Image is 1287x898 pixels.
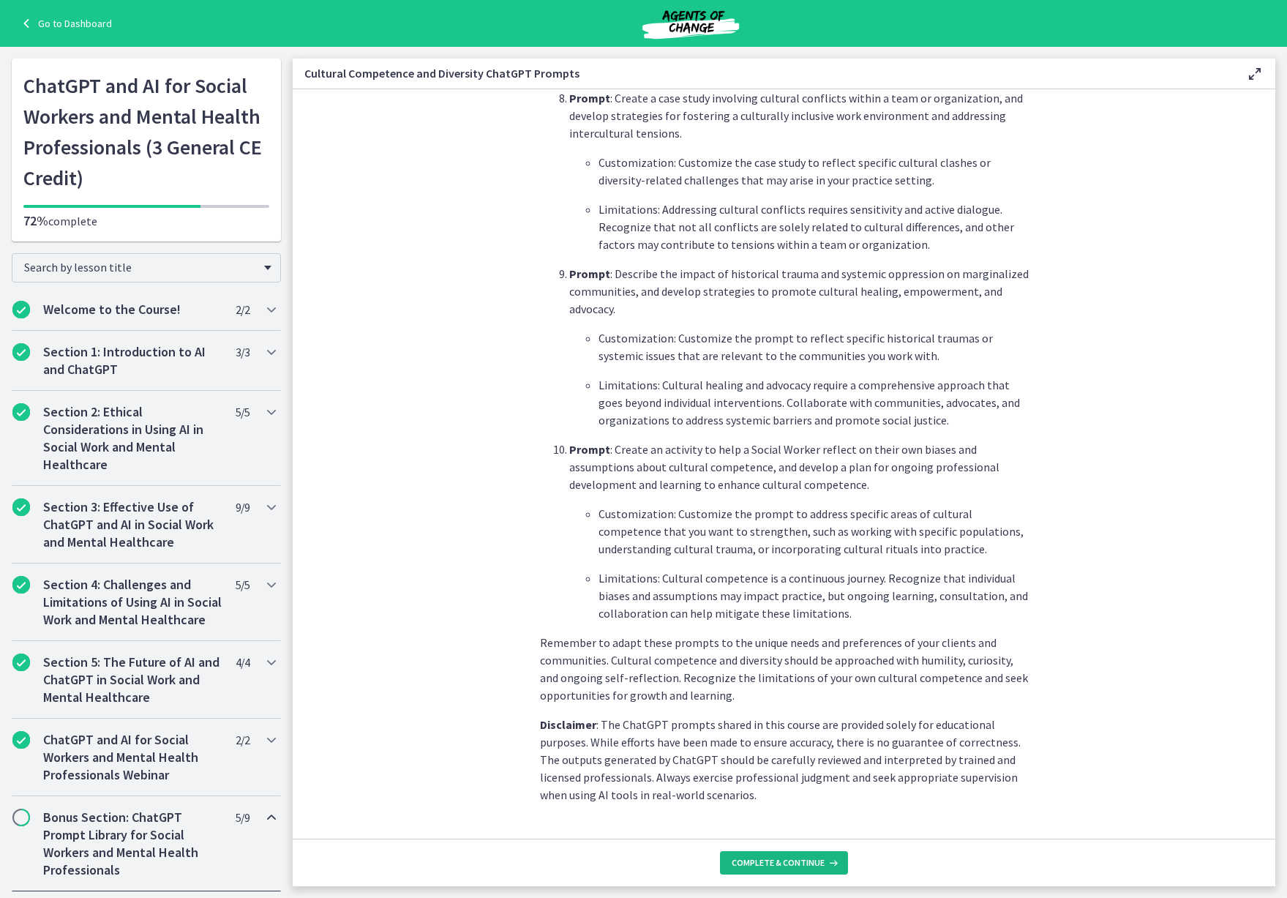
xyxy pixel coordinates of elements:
h2: Section 3: Effective Use of ChatGPT and AI in Social Work and Mental Healthcare [43,498,222,551]
p: : Create an activity to help a Social Worker reflect on their own biases and assumptions about cu... [569,441,1029,493]
p: : Create a case study involving cultural conflicts within a team or organization, and develop str... [569,89,1029,142]
h2: Bonus Section: ChatGPT Prompt Library for Social Workers and Mental Health Professionals [43,809,222,879]
button: Complete & continue [720,851,848,875]
span: 2 / 2 [236,301,249,318]
h2: ChatGPT and AI for Social Workers and Mental Health Professionals Webinar [43,731,222,784]
span: 3 / 3 [236,343,249,361]
strong: Prompt [569,442,610,457]
span: 5 / 5 [236,576,249,594]
span: 2 / 2 [236,731,249,749]
span: 5 / 9 [236,809,249,826]
i: Completed [12,498,30,516]
span: 4 / 4 [236,654,249,671]
p: Limitations: Addressing cultural conflicts requires sensitivity and active dialogue. Recognize th... [599,201,1029,253]
span: 9 / 9 [236,498,249,516]
h2: Section 2: Ethical Considerations in Using AI in Social Work and Mental Healthcare [43,403,222,474]
h2: Section 5: The Future of AI and ChatGPT in Social Work and Mental Healthcare [43,654,222,706]
p: Customization: Customize the case study to reflect specific cultural clashes or diversity-related... [599,154,1029,189]
h2: Section 1: Introduction to AI and ChatGPT [43,343,222,378]
p: complete [23,212,269,230]
img: Agents of Change [603,6,778,41]
i: Completed [12,343,30,361]
h2: Section 4: Challenges and Limitations of Using AI in Social Work and Mental Healthcare [43,576,222,629]
h1: ChatGPT and AI for Social Workers and Mental Health Professionals (3 General CE Credit) [23,70,269,193]
p: Customization: Customize the prompt to address specific areas of cultural competence that you wan... [599,505,1029,558]
i: Completed [12,576,30,594]
p: : The ChatGPT prompts shared in this course are provided solely for educational purposes. While e... [540,716,1029,804]
p: Customization: Customize the prompt to reflect specific historical traumas or systemic issues tha... [599,329,1029,364]
p: Limitations: Cultural healing and advocacy require a comprehensive approach that goes beyond indi... [599,376,1029,429]
a: Go to Dashboard [18,15,112,32]
i: Completed [12,301,30,318]
strong: Prompt [569,266,610,281]
span: Complete & continue [732,857,825,869]
span: 5 / 5 [236,403,249,421]
strong: Prompt [569,91,610,105]
i: Completed [12,403,30,421]
h2: Welcome to the Course! [43,301,222,318]
h3: Cultural Competence and Diversity ChatGPT Prompts [304,64,1223,82]
p: Limitations: Cultural competence is a continuous journey. Recognize that individual biases and as... [599,569,1029,622]
span: 72% [23,212,48,229]
span: Search by lesson title [24,260,257,274]
p: : Describe the impact of historical trauma and systemic oppression on marginalized communities, a... [569,265,1029,318]
i: Completed [12,654,30,671]
div: Search by lesson title [12,253,281,283]
p: Remember to adapt these prompts to the unique needs and preferences of your clients and communiti... [540,634,1029,704]
strong: Disclaimer [540,717,596,732]
i: Completed [12,731,30,749]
